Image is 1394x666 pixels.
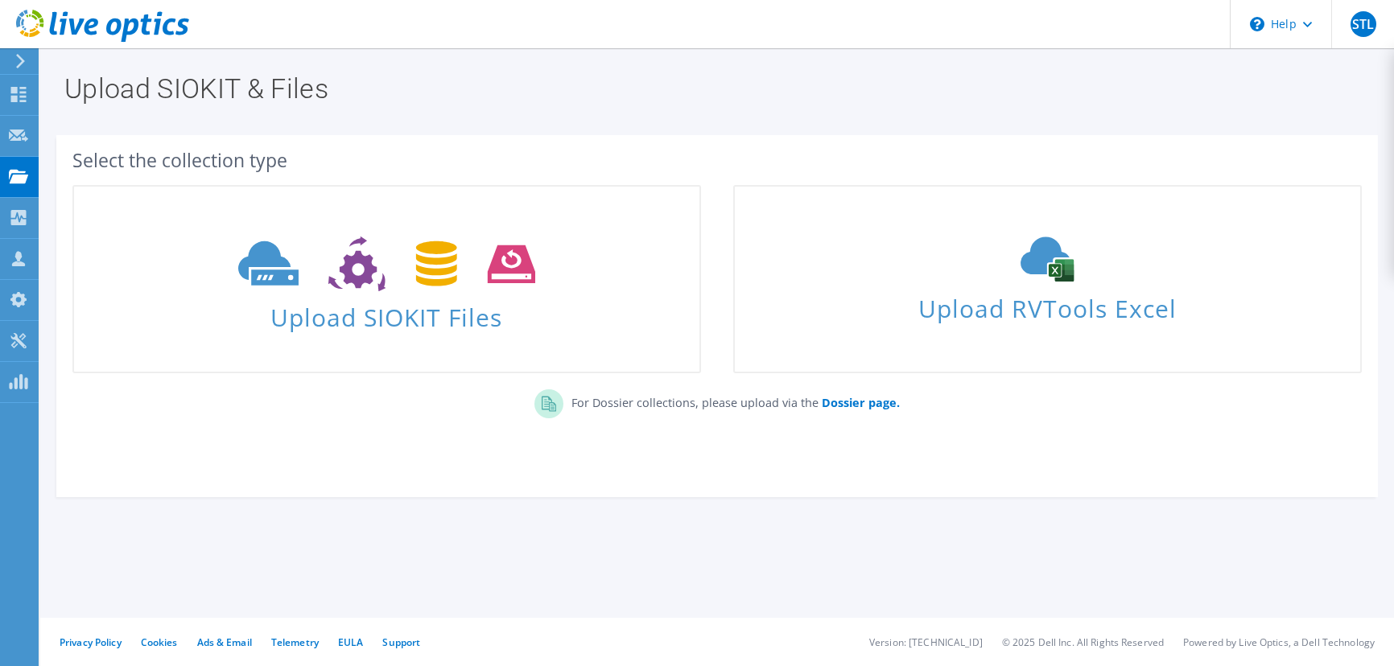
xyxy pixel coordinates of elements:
[1002,635,1164,649] li: © 2025 Dell Inc. All Rights Reserved
[141,635,178,649] a: Cookies
[869,635,983,649] li: Version: [TECHNICAL_ID]
[822,395,900,410] b: Dossier page.
[271,635,319,649] a: Telemetry
[563,389,900,412] p: For Dossier collections, please upload via the
[60,635,122,649] a: Privacy Policy
[72,185,701,373] a: Upload SIOKIT Files
[1183,635,1375,649] li: Powered by Live Optics, a Dell Technology
[733,185,1362,373] a: Upload RVTools Excel
[735,287,1360,322] span: Upload RVTools Excel
[74,295,699,330] span: Upload SIOKIT Files
[819,395,900,410] a: Dossier page.
[197,635,252,649] a: Ads & Email
[64,75,1362,102] h1: Upload SIOKIT & Files
[1250,17,1264,31] svg: \n
[382,635,420,649] a: Support
[338,635,363,649] a: EULA
[1351,11,1376,37] span: STL
[72,151,1362,169] div: Select the collection type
